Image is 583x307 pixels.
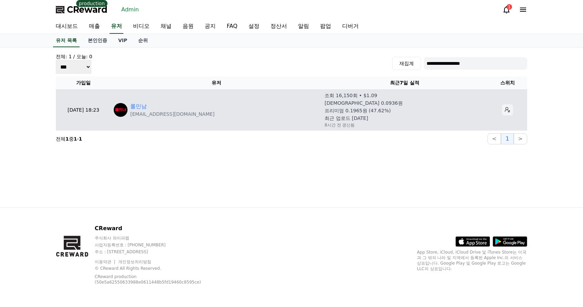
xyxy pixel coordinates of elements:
[65,136,69,142] strong: 1
[417,249,527,272] p: App Store, iCloud, iCloud Drive 및 iTunes Store는 미국과 그 밖의 나라 및 지역에서 등록된 Apple Inc.의 서비스 상표입니다. Goo...
[325,92,377,99] p: 조회 16,150회 • $1.09
[325,115,368,122] p: 최근 업로드 [DATE]
[56,135,82,142] p: 전체 중 -
[130,102,147,111] a: 롤민남
[45,218,89,236] a: Messages
[133,34,153,47] a: 순위
[325,100,403,106] p: [DEMOGRAPHIC_DATA] 0.0936원
[315,19,337,34] a: 팝업
[325,122,355,128] p: 8시간 전 갱신됨
[95,266,216,271] p: © CReward All Rights Reserved.
[113,34,133,47] a: VIP
[177,19,199,34] a: 음원
[79,136,82,142] strong: 1
[507,4,512,10] div: 1
[130,111,215,117] p: [EMAIL_ADDRESS][DOMAIN_NAME]
[502,6,511,14] a: 1
[18,229,30,234] span: Home
[74,136,77,142] strong: 1
[56,76,111,89] th: 가입일
[114,103,127,117] img: https://lh3.googleusercontent.com/a/ACg8ocIRkcOePDkb8G556KPr_g5gDUzm96TACHS6QOMRMdmg6EqxY2Y=s96-c
[111,76,322,89] th: 유저
[501,133,513,144] button: 1
[243,19,265,34] a: 설정
[118,259,151,264] a: 개인정보처리방침
[102,229,119,234] span: Settings
[83,19,105,34] a: 매출
[2,218,45,236] a: Home
[57,229,78,235] span: Messages
[56,4,108,15] a: CReward
[322,76,488,89] th: 최근7일 실적
[82,34,113,47] a: 본인인증
[265,19,293,34] a: 정산서
[59,106,108,114] p: [DATE] 18:23
[514,133,527,144] button: >
[392,57,421,70] button: 재집계
[199,19,221,34] a: 공지
[95,235,216,241] p: 주식회사 와이피랩
[110,19,123,34] a: 유저
[95,224,216,233] p: CReward
[325,107,391,114] p: 프리미엄 0.1965원 (47.62%)
[95,249,216,255] p: 주소 : [STREET_ADDRESS]
[95,242,216,248] p: 사업자등록번호 : [PHONE_NUMBER]
[50,19,83,34] a: 대시보드
[53,34,80,47] a: 유저 목록
[488,133,501,144] button: <
[293,19,315,34] a: 알림
[127,19,155,34] a: 비디오
[95,274,205,285] p: CReward production (50e5a62550633988e0611448b5fd19460c8595ce)
[56,53,92,60] h4: 전체: 1 / 오늘: 0
[89,218,132,236] a: Settings
[221,19,243,34] a: FAQ
[95,259,116,264] a: 이용약관
[337,19,364,34] a: 디버거
[67,4,108,15] span: CReward
[155,19,177,34] a: 채널
[488,76,527,89] th: 스위치
[119,4,142,15] a: Admin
